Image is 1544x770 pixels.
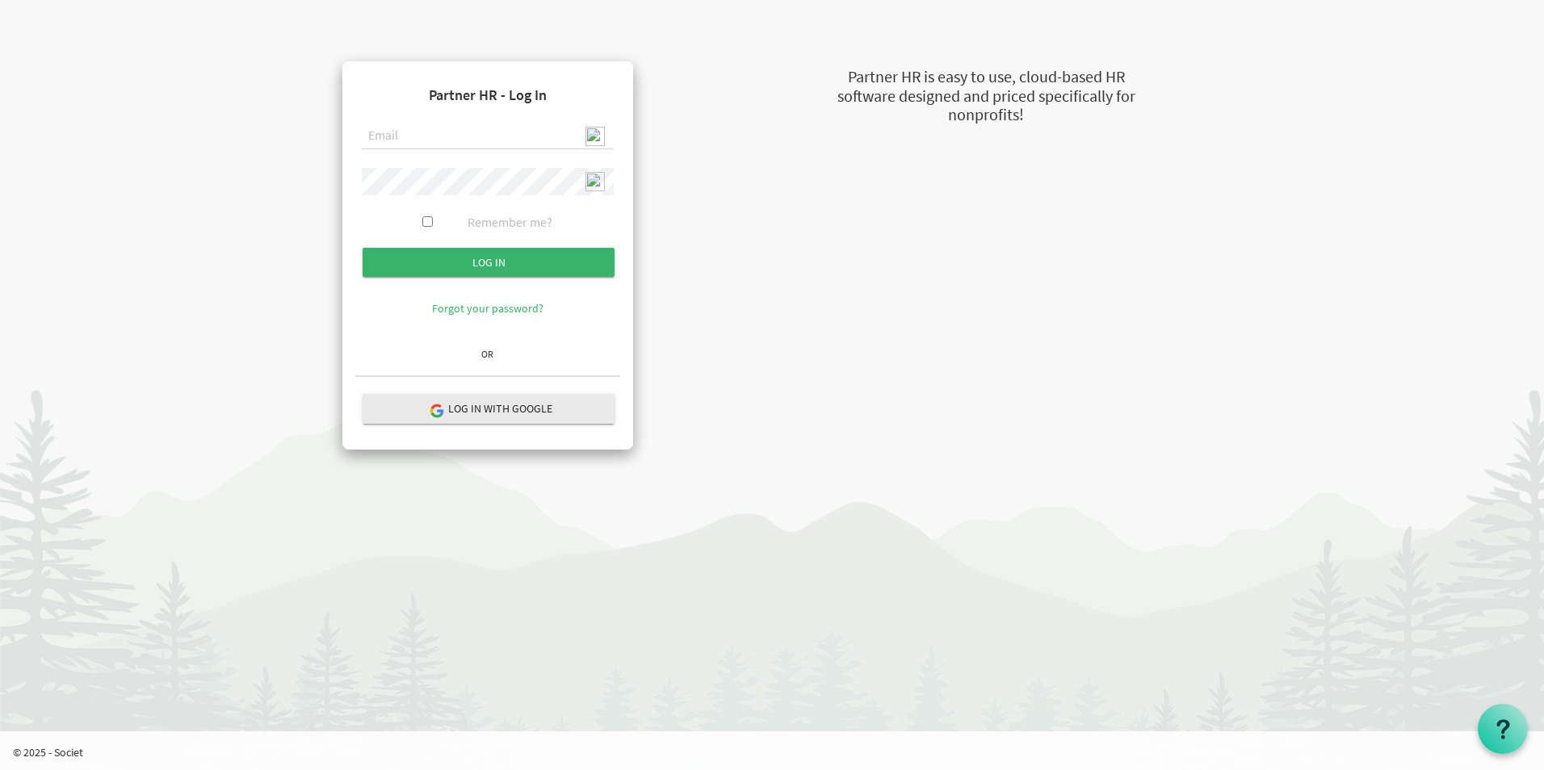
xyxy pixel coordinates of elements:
img: npw-badge-icon-locked.svg [585,172,605,191]
div: Partner HR is easy to use, cloud-based HR [756,65,1216,89]
button: Log in with Google [363,394,615,424]
div: software designed and priced specifically for [756,85,1216,108]
label: Remember me? [468,213,552,232]
input: Log in [363,248,615,277]
div: nonprofits! [756,103,1216,127]
a: Forgot your password? [432,301,543,316]
img: npw-badge-icon-locked.svg [585,127,605,146]
input: Email [362,123,614,150]
p: © 2025 - Societ [13,744,1544,760]
h6: OR [355,349,620,359]
img: google-logo.png [429,403,443,417]
h4: Partner HR - Log In [355,74,620,116]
